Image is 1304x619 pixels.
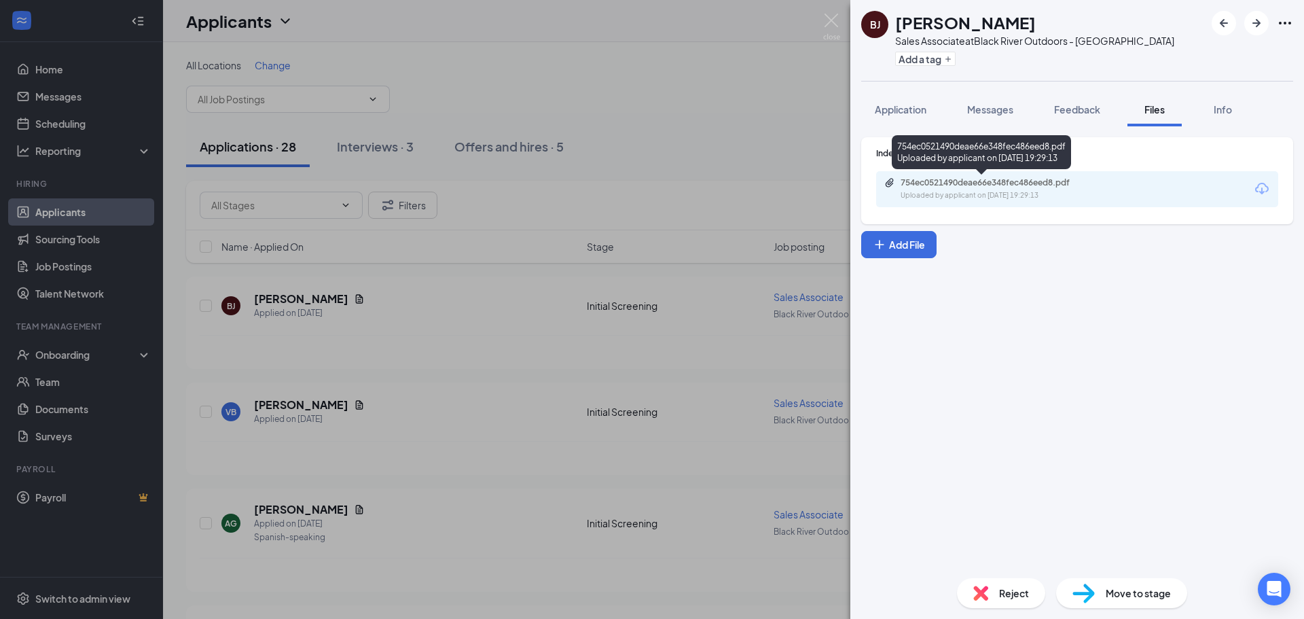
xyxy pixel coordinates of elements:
[1054,103,1100,116] span: Feedback
[1258,573,1290,605] div: Open Intercom Messenger
[1106,586,1171,601] span: Move to stage
[873,238,886,251] svg: Plus
[875,103,926,116] span: Application
[1244,11,1269,35] button: ArrowRight
[901,190,1104,201] div: Uploaded by applicant on [DATE] 19:29:13
[1254,181,1270,197] svg: Download
[876,147,1278,159] div: Indeed Resume
[884,177,895,188] svg: Paperclip
[967,103,1013,116] span: Messages
[901,177,1091,188] div: 754ec0521490deae66e348fec486eed8.pdf
[1212,11,1236,35] button: ArrowLeftNew
[1214,103,1232,116] span: Info
[944,55,952,63] svg: Plus
[1216,15,1232,31] svg: ArrowLeftNew
[870,18,880,31] div: BJ
[895,11,1036,34] h1: [PERSON_NAME]
[1144,103,1165,116] span: Files
[1277,15,1293,31] svg: Ellipses
[895,52,956,66] button: PlusAdd a tag
[895,34,1174,48] div: Sales Associate at Black River Outdoors - [GEOGRAPHIC_DATA]
[999,586,1029,601] span: Reject
[884,177,1104,201] a: Paperclip754ec0521490deae66e348fec486eed8.pdfUploaded by applicant on [DATE] 19:29:13
[861,231,937,258] button: Add FilePlus
[892,135,1071,169] div: 754ec0521490deae66e348fec486eed8.pdf Uploaded by applicant on [DATE] 19:29:13
[1248,15,1265,31] svg: ArrowRight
